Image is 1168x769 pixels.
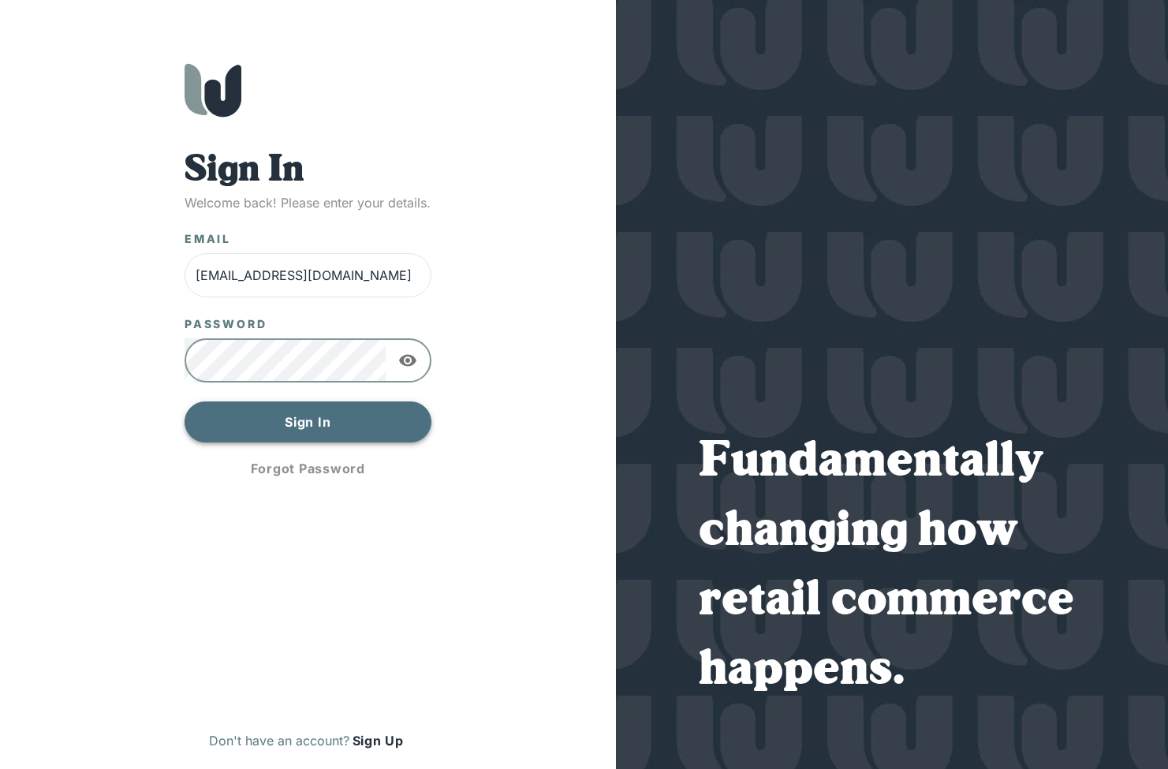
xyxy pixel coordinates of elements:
button: Forgot Password [185,449,431,488]
p: Don't have an account? [209,731,349,750]
h1: Fundamentally changing how retail commerce happens. [699,428,1085,706]
button: Sign Up [349,728,407,753]
button: Sign In [185,401,431,442]
img: Wholeshop logo [185,63,241,118]
label: Password [185,316,267,332]
h1: Sign In [185,149,431,193]
p: Welcome back! Please enter your details. [185,193,431,212]
input: Enter email address [185,253,431,297]
label: Email [185,231,231,247]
